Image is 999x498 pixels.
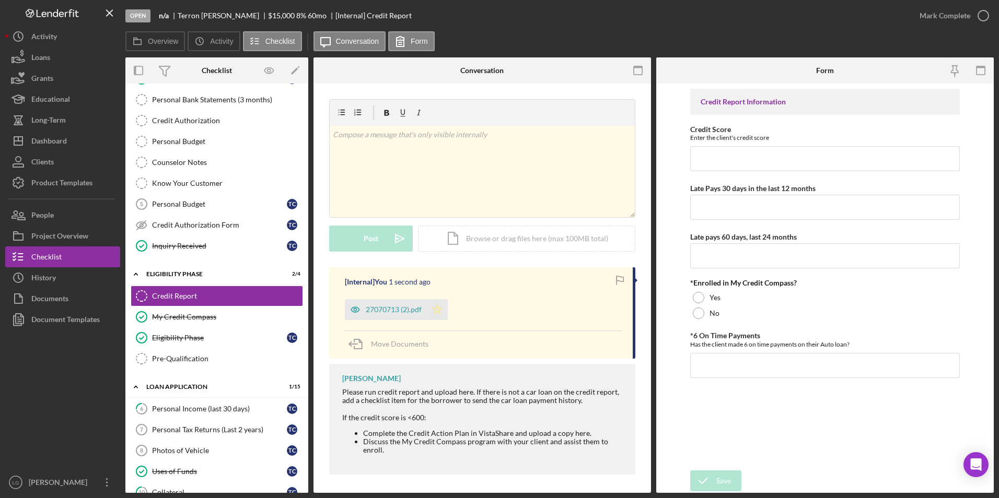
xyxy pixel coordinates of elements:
time: 2025-09-29 18:17 [389,278,431,286]
div: Post [364,226,378,252]
a: My Credit Compass [131,306,303,327]
div: Activity [31,26,57,50]
button: Educational [5,89,120,110]
b: n/a [159,11,169,20]
div: Open [125,9,150,22]
tspan: 10 [138,489,145,495]
div: T C [287,487,297,497]
div: 2 / 4 [282,271,300,277]
div: Product Templates [31,172,92,196]
div: Mark Complete [920,5,970,26]
tspan: 7 [140,426,143,433]
button: Activity [188,31,240,51]
div: Credit Report [152,292,303,300]
a: Credit Authorization FormTC [131,215,303,235]
div: Know Your Customer [152,179,303,187]
div: Checklist [202,66,232,75]
label: Form [411,37,428,45]
button: Loans [5,47,120,68]
div: T C [287,199,297,209]
div: Counselor Notes [152,158,303,167]
a: Uses of FundsTC [131,461,303,482]
div: Personal Budget [152,200,287,208]
a: Activity [5,26,120,47]
div: [Internal] Credit Report [335,11,412,20]
a: Counselor Notes [131,152,303,173]
button: Move Documents [345,331,439,357]
div: T C [287,241,297,251]
div: Project Overview [31,226,88,249]
div: Enter the client's credit score [690,134,960,141]
a: 7Personal Tax Returns (Last 2 years)TC [131,419,303,440]
div: People [31,205,54,228]
button: 27070713 (2).pdf [345,299,448,320]
div: Educational [31,89,70,112]
div: Conversation [460,66,504,75]
div: Credit Authorization [152,116,303,125]
a: People [5,205,120,226]
div: History [31,267,56,291]
tspan: 8 [140,447,143,454]
div: Eligibility Phase [146,271,274,277]
label: No [710,309,719,317]
a: Inquiry ReceivedTC [131,235,303,256]
button: History [5,267,120,288]
button: Conversation [313,31,386,51]
div: T C [287,466,297,477]
div: Loan Application [146,384,274,390]
li: Complete the Credit Action Plan in VistaShare and upload a copy here. [363,429,625,437]
div: Loans [31,47,50,70]
div: *Enrolled in My Credit Compass? [690,279,960,287]
div: If the credit score is <600: [342,413,625,422]
tspan: 6 [140,405,144,412]
div: T C [287,404,297,414]
a: Personal Budget [131,131,303,152]
div: T C [287,333,297,343]
a: Know Your Customer [131,173,303,194]
div: Uses of Funds [152,467,287,476]
div: Documents [31,288,68,312]
button: Checklist [5,246,120,267]
a: 6Personal Income (last 30 days)TC [131,398,303,419]
a: Eligibility PhaseTC [131,327,303,348]
button: Post [329,226,413,252]
label: Late pays 60 days, last 24 months [690,232,797,241]
div: Long-Term [31,110,66,133]
div: Credit Authorization Form [152,221,287,229]
div: Save [716,470,731,491]
div: Open Intercom Messenger [963,452,989,477]
button: Documents [5,288,120,309]
label: Activity [210,37,233,45]
div: Document Templates [31,309,100,333]
a: Personal Bank Statements (3 months) [131,89,303,110]
a: Clients [5,151,120,172]
button: Grants [5,68,120,89]
div: Personal Bank Statements (3 months) [152,96,303,104]
label: Checklist [265,37,295,45]
a: Pre-Qualification [131,348,303,369]
div: 1 / 15 [282,384,300,390]
label: Yes [710,293,721,302]
label: Conversation [336,37,379,45]
div: Terron [PERSON_NAME] [178,11,268,20]
div: Grants [31,68,53,91]
div: My Credit Compass [152,313,303,321]
li: Discuss the My Credit Compass program with your client and assist them to enroll. [363,437,625,454]
div: Has the client made 6 on time payments on their Auto loan? [690,340,960,348]
div: Photos of Vehicle [152,446,287,455]
a: Dashboard [5,131,120,151]
span: $15,000 [268,11,295,20]
div: Inquiry Received [152,242,287,250]
button: Mark Complete [909,5,994,26]
button: Document Templates [5,309,120,330]
div: [PERSON_NAME] [26,472,94,495]
div: Eligibility Phase [152,334,287,342]
div: 27070713 (2).pdf [366,305,422,314]
tspan: 5 [140,201,143,207]
button: Long-Term [5,110,120,131]
div: [PERSON_NAME] [342,374,401,383]
div: Please run credit report and upload here. If there is not a car loan on the credit report, add a ... [342,388,625,405]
